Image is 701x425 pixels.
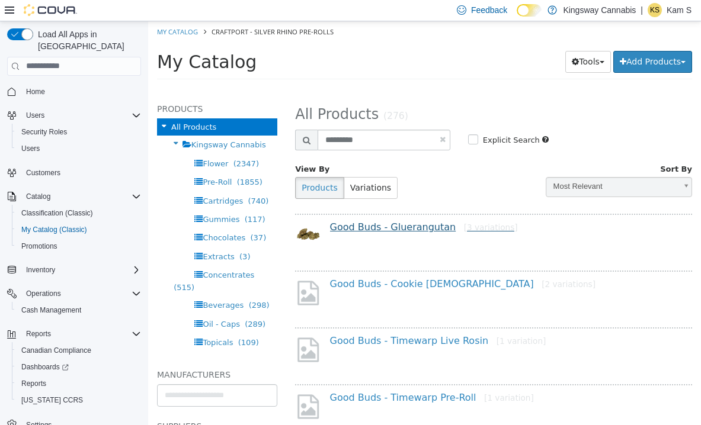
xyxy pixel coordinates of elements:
[398,156,528,175] span: Most Relevant
[24,4,77,16] img: Cova
[336,372,386,381] small: [1 variation]
[2,83,146,100] button: Home
[12,140,146,157] button: Users
[55,231,86,240] span: Extracts
[182,371,386,382] a: Good Buds - Timewarp Pre-Roll[1 variation]
[9,398,129,412] h5: Suppliers
[2,326,146,342] button: Reports
[55,279,95,288] span: Beverages
[26,168,60,178] span: Customers
[2,285,146,302] button: Operations
[182,314,398,325] a: Good Buds - Timewarp Live Rosin[1 variation]
[21,166,65,180] a: Customers
[12,221,146,238] button: My Catalog (Classic)
[465,30,544,51] button: Add Products
[17,239,141,253] span: Promotions
[2,164,146,181] button: Customers
[12,238,146,255] button: Promotions
[26,111,44,120] span: Users
[147,143,181,152] span: View By
[55,212,97,221] span: Chocolates
[55,298,91,307] span: Oil - Caps
[17,141,44,156] a: Users
[26,192,50,201] span: Catalog
[55,156,84,165] span: Pre-Roll
[21,263,60,277] button: Inventory
[21,165,141,180] span: Customers
[101,279,121,288] span: (298)
[9,6,50,15] a: My Catalog
[235,89,260,100] small: (276)
[17,141,141,156] span: Users
[85,138,111,147] span: (2347)
[21,84,141,99] span: Home
[17,343,141,358] span: Canadian Compliance
[650,3,660,17] span: KS
[21,346,91,355] span: Canadian Compliance
[12,375,146,392] button: Reports
[21,305,81,315] span: Cash Management
[21,395,83,405] span: [US_STATE] CCRS
[147,371,172,399] img: missing-image.png
[25,262,46,271] span: (515)
[517,4,542,17] input: Dark Mode
[182,257,447,268] a: Good Buds - Cookie [DEMOGRAPHIC_DATA][2 variations]
[23,101,68,110] span: All Products
[9,81,129,95] h5: Products
[12,124,146,140] button: Security Roles
[12,392,146,408] button: [US_STATE] CCRS
[17,393,141,407] span: Washington CCRS
[26,329,51,339] span: Reports
[147,201,172,226] img: 150
[55,249,106,258] span: Concentrates
[21,208,93,218] span: Classification (Classic)
[17,343,96,358] a: Canadian Compliance
[17,376,141,391] span: Reports
[12,205,146,221] button: Classification (Classic)
[12,302,146,318] button: Cash Management
[17,360,141,374] span: Dashboards
[512,143,544,152] span: Sort By
[316,201,370,211] small: [3 variations]
[398,156,544,176] a: Most Relevant
[97,194,117,202] span: (117)
[26,289,61,298] span: Operations
[17,125,72,139] a: Security Roles
[9,30,108,51] span: My Catalog
[55,317,85,326] span: Topicals
[100,175,120,184] span: (740)
[21,379,46,388] span: Reports
[17,223,141,237] span: My Catalog (Classic)
[17,303,141,317] span: Cash Management
[648,3,662,17] div: Kam S
[17,125,141,139] span: Security Roles
[21,189,55,204] button: Catalog
[21,108,141,123] span: Users
[43,119,118,128] span: Kingsway Cannabis
[21,286,66,301] button: Operations
[393,258,447,268] small: [2 variations]
[147,156,196,178] button: Products
[332,113,392,125] label: Explicit Search
[17,376,51,391] a: Reports
[21,108,49,123] button: Users
[12,342,146,359] button: Canadian Compliance
[90,317,111,326] span: (109)
[9,346,129,360] h5: Manufacturers
[417,30,463,51] button: Tools
[55,175,95,184] span: Cartridges
[563,3,636,17] p: Kingsway Cannabis
[182,200,370,211] a: Good Buds - Gluerangutan[3 variations]
[21,85,50,99] a: Home
[21,127,67,137] span: Security Roles
[21,327,141,341] span: Reports
[17,206,98,220] a: Classification (Classic)
[21,327,56,341] button: Reports
[2,107,146,124] button: Users
[63,6,185,15] span: Craftport - Silver Rhino Pre-Rolls
[17,360,73,374] a: Dashboards
[97,298,117,307] span: (289)
[33,28,141,52] span: Load All Apps in [GEOGRAPHIC_DATA]
[641,3,643,17] p: |
[2,262,146,278] button: Inventory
